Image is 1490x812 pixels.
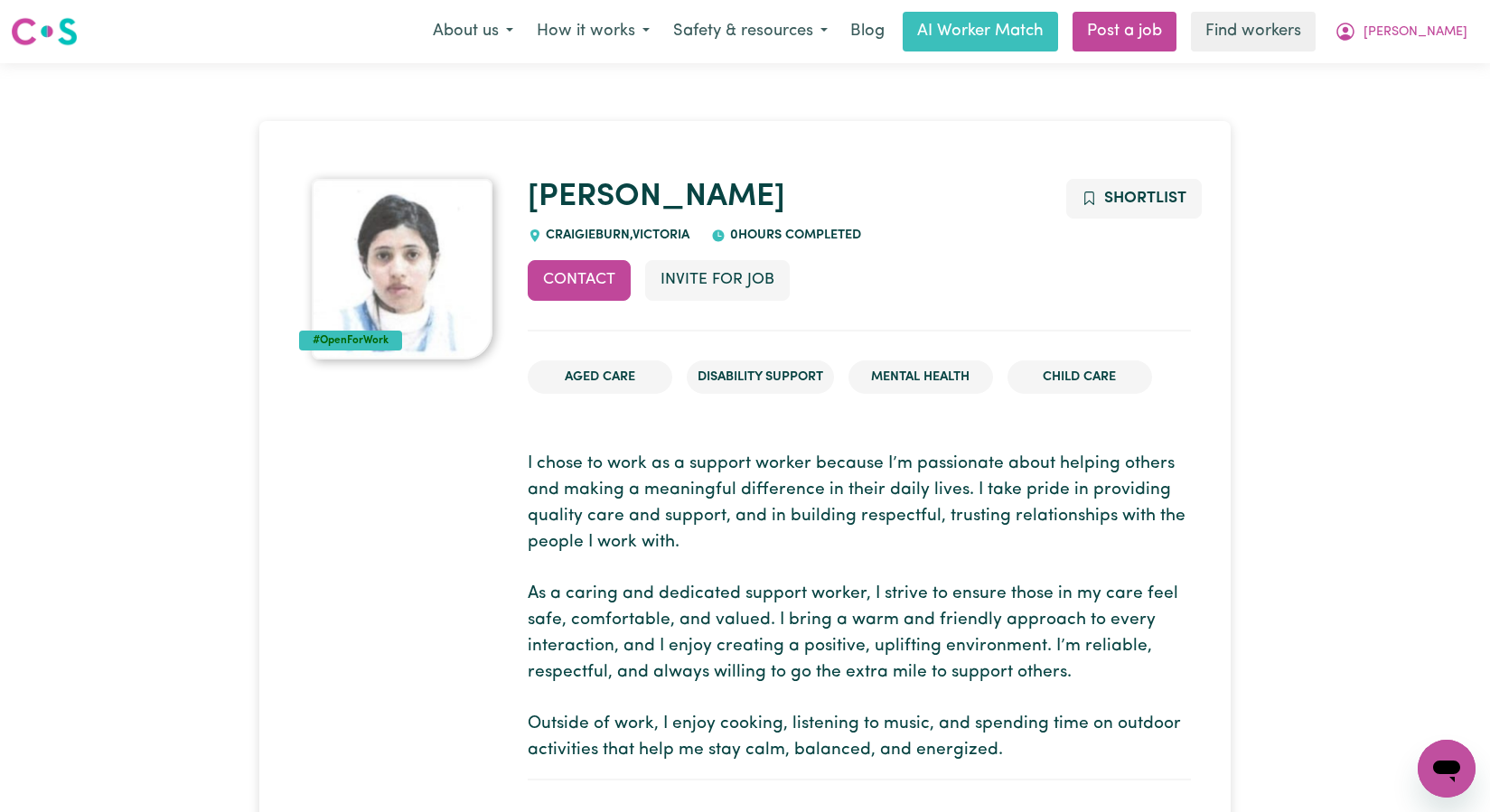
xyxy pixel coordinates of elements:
a: Find workers [1191,12,1316,51]
button: Safety & resources [661,13,839,51]
a: Post a job [1073,12,1176,51]
a: AI Worker Match [903,12,1058,51]
span: 0 hours completed [726,229,861,242]
a: Sapna's profile picture'#OpenForWork [299,179,506,359]
li: Disability Support [687,360,834,395]
button: Contact [528,260,631,300]
span: Shortlist [1104,191,1186,206]
li: Aged Care [528,360,672,395]
button: My Account [1323,13,1479,51]
button: How it works [525,13,661,51]
a: [PERSON_NAME] [528,182,785,213]
img: Careseekers logo [11,15,78,48]
button: About us [421,13,525,51]
a: Blog [839,12,895,51]
span: CRAIGIEBURN , Victoria [542,229,690,242]
p: I chose to work as a support worker because I’m passionate about helping others and making a mean... [528,452,1191,764]
iframe: Button to launch messaging window [1418,740,1476,798]
button: Add to shortlist [1066,179,1203,219]
img: Sapna [312,179,492,359]
li: Mental Health [848,360,993,395]
div: #OpenForWork [299,331,402,350]
button: Invite for Job [645,260,790,300]
a: Careseekers logo [11,11,78,52]
span: [PERSON_NAME] [1363,23,1467,42]
li: Child care [1007,360,1152,395]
